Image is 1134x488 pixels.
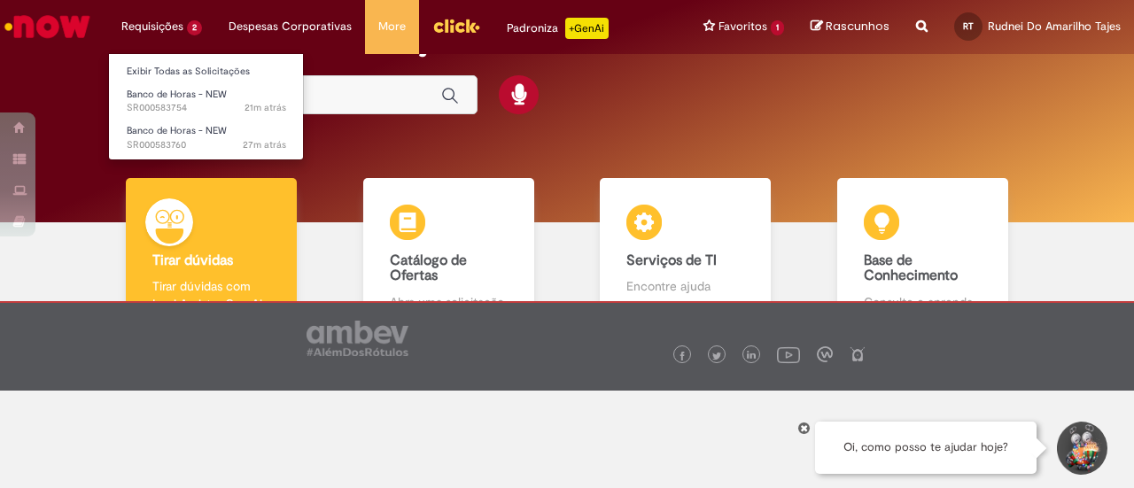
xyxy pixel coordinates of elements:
time: 29/09/2025 13:58:37 [243,138,286,151]
p: +GenAi [565,18,609,39]
p: Consulte e aprenda [864,293,982,311]
time: 29/09/2025 14:05:10 [245,101,286,114]
span: SR000583760 [127,138,286,152]
b: Serviços de TI [626,252,717,269]
b: Catálogo de Ofertas [390,252,467,285]
img: logo_footer_twitter.png [712,352,721,360]
ul: Requisições [108,53,304,160]
span: 27m atrás [243,138,286,151]
p: Encontre ajuda [626,277,744,295]
img: logo_footer_youtube.png [777,343,800,366]
span: Requisições [121,18,183,35]
img: ServiceNow [2,9,93,44]
b: Base de Conhecimento [864,252,958,285]
span: 1 [771,20,784,35]
span: Rascunhos [826,18,889,35]
a: Tirar dúvidas Tirar dúvidas com Lupi Assist e Gen Ai [93,178,330,331]
div: Padroniza [507,18,609,39]
img: logo_footer_ambev_rotulo_gray.png [307,321,408,356]
span: 21m atrás [245,101,286,114]
img: logo_footer_linkedin.png [747,351,756,361]
span: SR000583754 [127,101,286,115]
a: Serviços de TI Encontre ajuda [567,178,804,331]
a: Aberto SR000583754 : Banco de Horas - NEW [109,85,304,118]
p: Abra uma solicitação [390,293,508,311]
p: Tirar dúvidas com Lupi Assist e Gen Ai [152,277,270,313]
span: RT [963,20,974,32]
a: Catálogo de Ofertas Abra uma solicitação [330,178,568,331]
a: Base de Conhecimento Consulte e aprenda [804,178,1042,331]
img: click_logo_yellow_360x200.png [432,12,480,39]
b: Tirar dúvidas [152,252,233,269]
span: Rudnei Do Amarilho Tajes [988,19,1121,34]
div: Oi, como posso te ajudar hoje? [815,422,1037,474]
a: Exibir Todas as Solicitações [109,62,304,81]
span: Banco de Horas - NEW [127,88,227,101]
img: logo_footer_facebook.png [678,352,687,360]
span: More [378,18,406,35]
img: logo_footer_naosei.png [850,346,866,362]
a: Rascunhos [811,19,889,35]
img: logo_footer_workplace.png [817,346,833,362]
button: Iniciar Conversa de Suporte [1054,422,1107,475]
span: Banco de Horas - NEW [127,124,227,137]
span: 2 [187,20,202,35]
a: Aberto SR000583760 : Banco de Horas - NEW [109,121,304,154]
span: Despesas Corporativas [229,18,352,35]
span: Favoritos [718,18,767,35]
